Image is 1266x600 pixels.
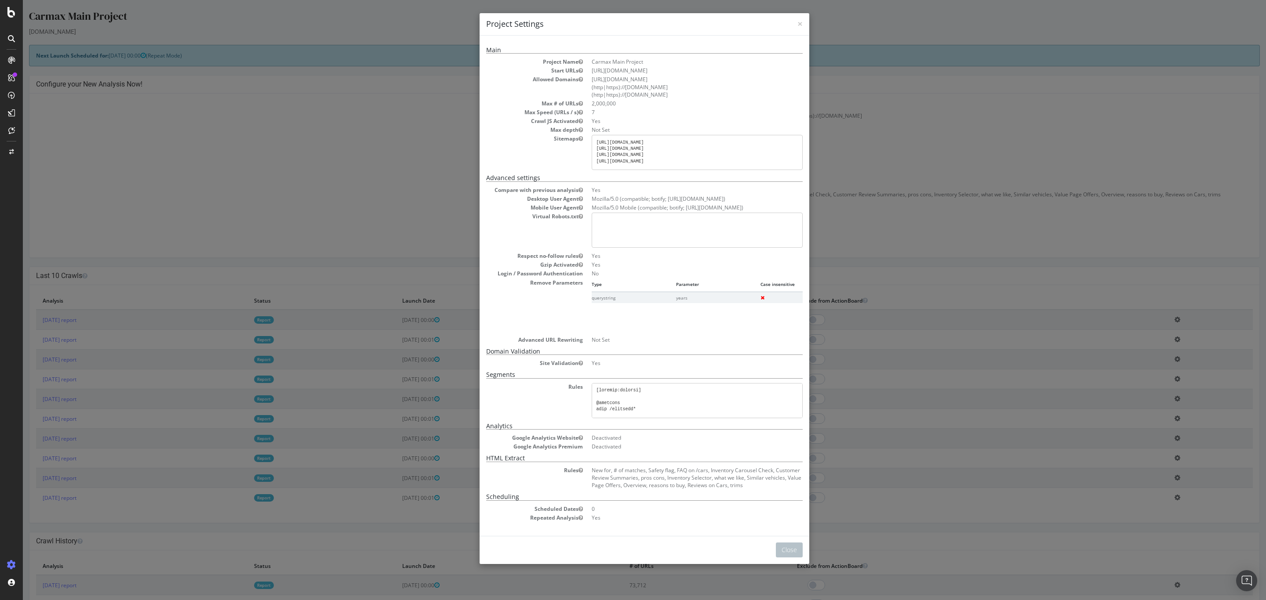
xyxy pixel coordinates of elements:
h5: Analytics [463,423,780,430]
dt: Respect no-follow rules [463,252,560,260]
td: years [653,292,738,303]
dt: Google Analytics Premium [463,443,560,450]
td: querystring [569,292,653,303]
dt: Crawl JS Activated [463,117,560,125]
dt: Desktop User Agent [463,195,560,202]
dd: Mozilla/5.0 Mobile (compatible; botify; [URL][DOMAIN_NAME]) [569,204,780,211]
dt: Project Name [463,58,560,65]
dd: 0 [569,505,780,513]
dt: Site Validation [463,359,560,367]
dd: Yes [569,514,780,521]
button: Close [753,542,780,557]
li: [URL][DOMAIN_NAME] [569,76,780,83]
dd: Carmax Main Project [569,58,780,65]
dd: 7 [569,108,780,116]
dd: [URL][DOMAIN_NAME] [569,67,780,74]
dt: Google Analytics Website [463,434,560,441]
dt: Virtual Robots.txt [463,213,560,220]
th: Case insensitive [738,279,780,292]
dd: Yes [569,252,780,260]
th: Parameter [653,279,738,292]
dt: Repeated Analysis [463,514,560,521]
dt: Scheduled Dates [463,505,560,513]
div: Open Intercom Messenger [1236,570,1257,591]
h5: Advanced settings [463,174,780,181]
pre: [URL][DOMAIN_NAME] [URL][DOMAIN_NAME] [URL][DOMAIN_NAME] [URL][DOMAIN_NAME] [569,135,780,170]
dt: Allowed Domains [463,76,560,83]
dt: Remove Parameters [463,279,560,286]
dd: Yes [569,261,780,268]
dd: Not Set [569,336,780,343]
dd: Mozilla/5.0 (compatible; botify; [URL][DOMAIN_NAME]) [569,195,780,202]
pre: [loremip:dolorsi] @ametcons adip /elitsedd* @eiusm/temp inci ut:/labor/([^\/]+)/([^\/]+)/([^\/]+)... [569,383,780,418]
h5: Segments [463,371,780,378]
dt: Mobile User Agent [463,204,560,211]
dd: No [569,270,780,277]
dd: Yes [569,117,780,125]
h5: Main [463,47,780,54]
span: × [775,18,780,30]
dt: Compare with previous analysis [463,186,560,194]
h5: HTML Extract [463,455,780,462]
h4: Project Settings [463,18,780,30]
dd: Not Set [569,126,780,134]
dt: Max depth [463,126,560,134]
dd: Yes [569,359,780,367]
dt: Max Speed (URLs / s) [463,108,560,116]
li: (http|https)://[DOMAIN_NAME] [569,83,780,91]
dd: Deactivated [569,443,780,450]
dt: Login / Password Authentication [463,270,560,277]
dd: Yes [569,186,780,194]
dd: 2,000,000 [569,100,780,107]
dt: Max # of URLs [463,100,560,107]
dt: Rules [463,383,560,390]
dt: Gzip Activated [463,261,560,268]
dt: Rules [463,466,560,474]
th: Type [569,279,653,292]
h5: Scheduling [463,493,780,500]
dd: Deactivated [569,434,780,441]
dt: Start URLs [463,67,560,74]
dt: Sitemaps [463,135,560,142]
h5: Domain Validation [463,348,780,355]
li: (http|https)://[DOMAIN_NAME] [569,91,780,98]
dd: New for, # of matches, Safety flag, FAQ on /cars, Inventory Carousel Check, Customer Review Summa... [569,466,780,489]
dt: Advanced URL Rewriting [463,336,560,343]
